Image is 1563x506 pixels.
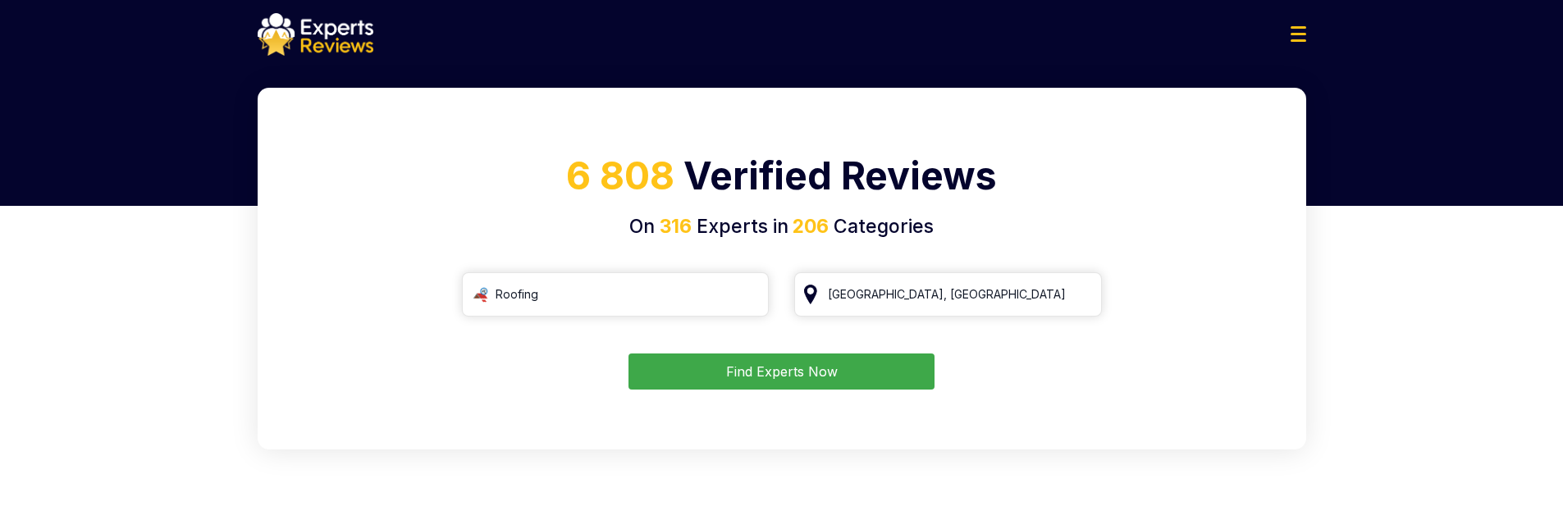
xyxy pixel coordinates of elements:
[628,353,935,390] button: Find Experts Now
[566,153,674,198] span: 6 808
[1291,26,1306,42] img: Menu Icon
[462,272,770,317] input: Search Category
[258,13,373,56] img: logo
[660,215,692,238] span: 316
[277,212,1287,241] h4: On Experts in Categories
[277,148,1287,212] h1: Verified Reviews
[794,272,1102,317] input: Your City
[788,215,829,238] span: 206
